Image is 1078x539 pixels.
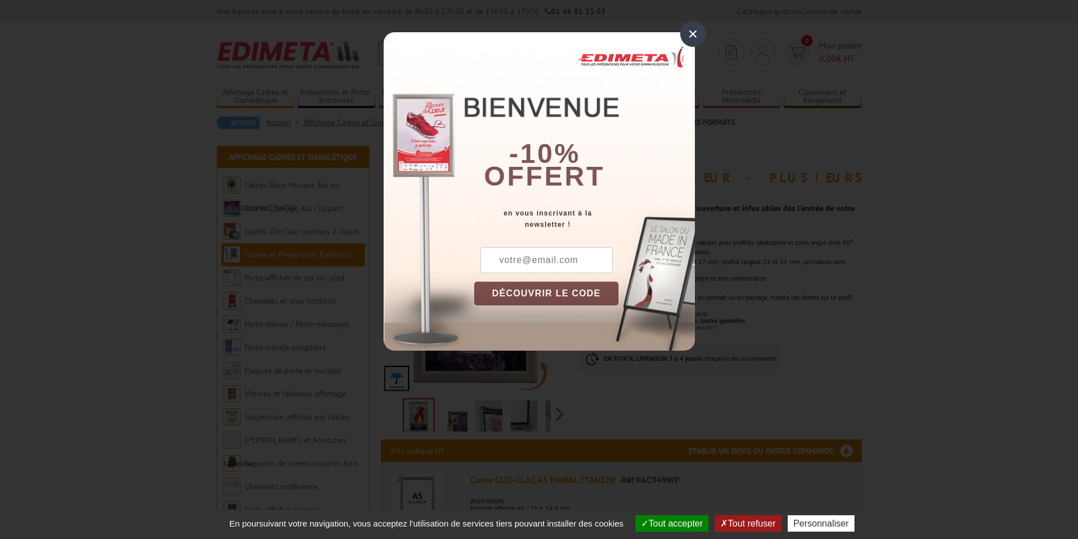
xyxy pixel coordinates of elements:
button: Personnaliser (fenêtre modale) [788,515,854,532]
span: En poursuivant votre navigation, vous acceptez l'utilisation de services tiers pouvant installer ... [224,519,629,528]
b: -10% [509,139,581,169]
button: DÉCOUVRIR LE CODE [474,282,619,305]
button: Tout accepter [635,515,708,532]
div: × [680,21,706,47]
input: votre@email.com [480,247,613,273]
button: Tout refuser [715,515,781,532]
font: offert [484,161,605,191]
div: en vous inscrivant à la newsletter ! [474,208,695,230]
